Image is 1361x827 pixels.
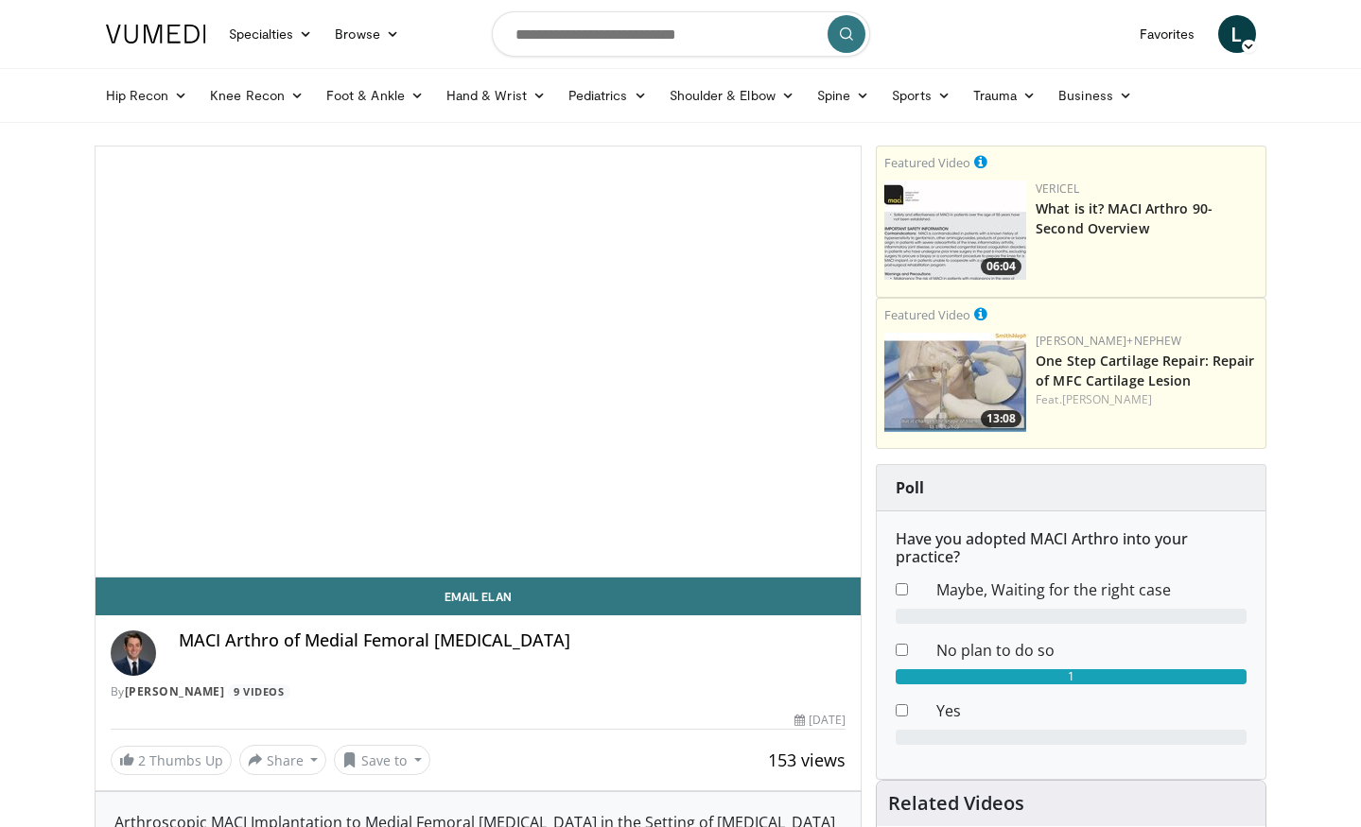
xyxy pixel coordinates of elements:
dd: Maybe, Waiting for the right case [922,578,1261,601]
span: 13:08 [981,410,1021,427]
a: Sports [881,77,962,114]
img: aa6cc8ed-3dbf-4b6a-8d82-4a06f68b6688.150x105_q85_crop-smart_upscale.jpg [884,181,1026,280]
a: One Step Cartilage Repair: Repair of MFC Cartilage Lesion [1036,352,1254,389]
a: Hip Recon [95,77,200,114]
a: [PERSON_NAME] [125,683,225,699]
div: 1 [896,669,1247,684]
a: Pediatrics [557,77,658,114]
a: 13:08 [884,333,1026,432]
a: Business [1047,77,1143,114]
input: Search topics, interventions [492,11,870,57]
h6: Have you adopted MACI Arthro into your practice? [896,530,1247,566]
a: Knee Recon [199,77,315,114]
h4: Related Videos [888,792,1024,815]
a: Shoulder & Elbow [658,77,806,114]
a: Foot & Ankle [315,77,435,114]
a: L [1218,15,1256,53]
a: Favorites [1128,15,1207,53]
small: Featured Video [884,306,970,323]
img: VuMedi Logo [106,25,206,43]
a: Hand & Wrist [435,77,557,114]
a: [PERSON_NAME] [1062,391,1152,407]
a: 9 Videos [228,684,290,700]
div: Feat. [1036,391,1258,408]
span: 2 [138,751,146,769]
div: [DATE] [794,712,846,729]
small: Featured Video [884,154,970,171]
img: Avatar [111,630,156,676]
span: 153 views [768,749,846,771]
img: 304fd00c-f6f9-4ade-ab23-6f82ed6288c9.150x105_q85_crop-smart_upscale.jpg [884,333,1026,432]
a: Specialties [218,15,324,53]
a: Email Elan [96,577,862,615]
span: 06:04 [981,258,1021,275]
strong: Poll [896,477,924,498]
a: 06:04 [884,181,1026,280]
dd: Yes [922,699,1261,722]
a: Vericel [1036,181,1079,197]
button: Share [239,745,327,775]
a: Trauma [962,77,1048,114]
a: [PERSON_NAME]+Nephew [1036,333,1181,349]
a: 2 Thumbs Up [111,746,232,775]
h4: MACI Arthro of Medial Femoral [MEDICAL_DATA] [179,630,846,651]
div: By [111,683,846,700]
video-js: Video Player [96,146,862,577]
a: Spine [806,77,881,114]
a: What is it? MACI Arthro 90-Second Overview [1036,199,1213,237]
dd: No plan to do so [922,639,1261,662]
button: Save to [334,745,430,775]
a: Browse [323,15,410,53]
